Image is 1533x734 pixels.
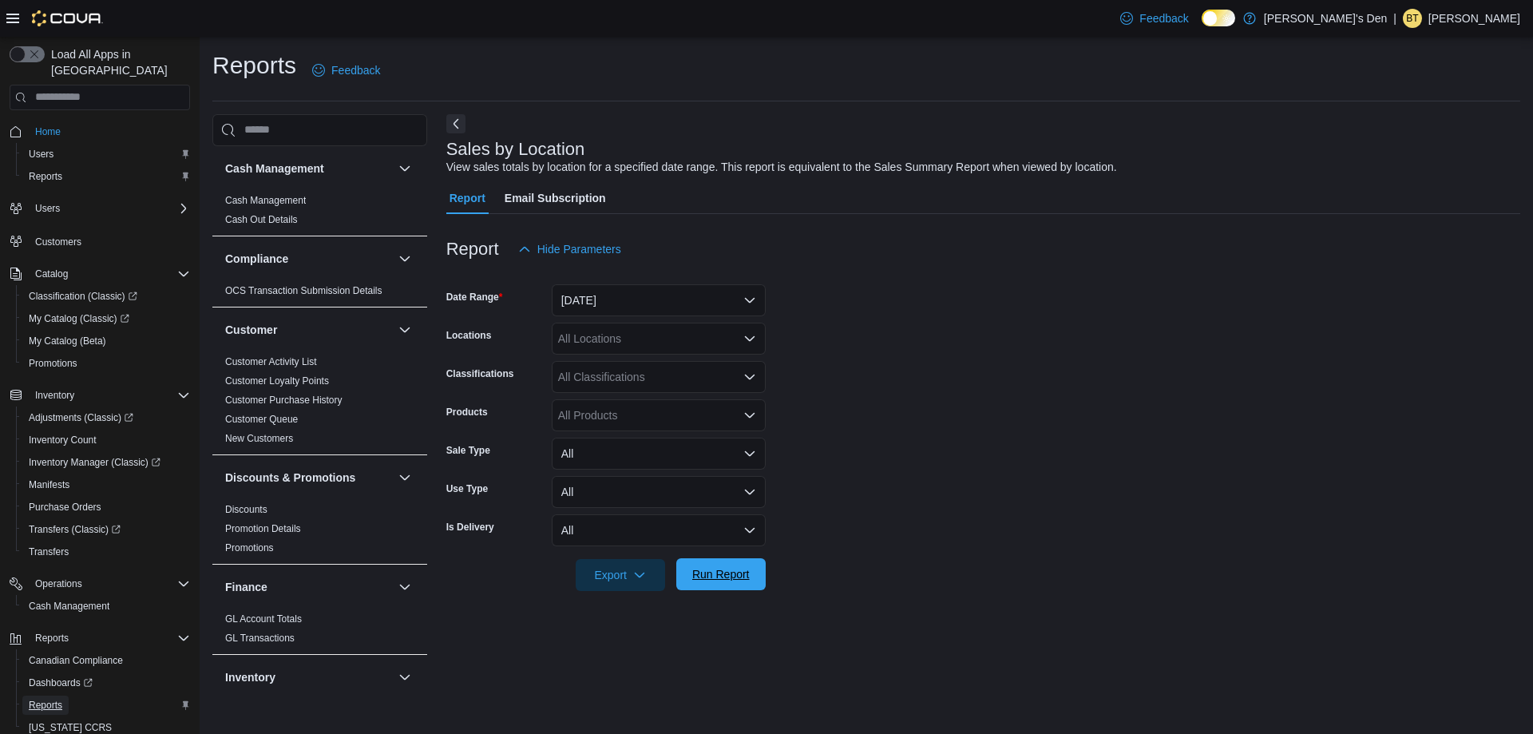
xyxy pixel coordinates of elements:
[395,320,414,339] button: Customer
[22,331,190,351] span: My Catalog (Beta)
[552,514,766,546] button: All
[22,520,190,539] span: Transfers (Classic)
[29,501,101,514] span: Purchase Orders
[35,632,69,645] span: Reports
[22,475,76,494] a: Manifests
[35,577,82,590] span: Operations
[225,356,317,367] a: Customer Activity List
[225,522,301,535] span: Promotion Details
[29,335,106,347] span: My Catalog (Beta)
[22,498,108,517] a: Purchase Orders
[22,430,103,450] a: Inventory Count
[3,229,196,252] button: Customers
[225,322,277,338] h3: Customer
[446,329,492,342] label: Locations
[16,672,196,694] a: Dashboards
[29,148,53,161] span: Users
[225,194,306,207] span: Cash Management
[225,285,382,296] a: OCS Transaction Submission Details
[743,371,756,383] button: Open list of options
[743,409,756,422] button: Open list of options
[16,307,196,330] a: My Catalog (Classic)
[22,430,190,450] span: Inventory Count
[225,470,392,486] button: Discounts & Promotions
[225,251,392,267] button: Compliance
[29,357,77,370] span: Promotions
[29,478,69,491] span: Manifests
[16,285,196,307] a: Classification (Classic)
[16,407,196,429] a: Adjustments (Classic)
[16,330,196,352] button: My Catalog (Beta)
[446,482,488,495] label: Use Type
[16,541,196,563] button: Transfers
[446,114,465,133] button: Next
[16,165,196,188] button: Reports
[29,121,190,141] span: Home
[22,651,129,670] a: Canadian Compliance
[212,609,427,654] div: Finance
[29,386,190,405] span: Inventory
[552,438,766,470] button: All
[225,284,382,297] span: OCS Transaction Submission Details
[212,50,296,81] h1: Reports
[22,167,69,186] a: Reports
[446,291,503,304] label: Date Range
[22,145,190,164] span: Users
[3,120,196,143] button: Home
[16,429,196,451] button: Inventory Count
[29,676,93,689] span: Dashboards
[3,627,196,649] button: Reports
[446,521,494,534] label: Is Delivery
[29,574,190,593] span: Operations
[16,518,196,541] a: Transfers (Classic)
[22,673,190,692] span: Dashboards
[212,191,427,236] div: Cash Management
[395,577,414,597] button: Finance
[225,613,302,625] span: GL Account Totals
[446,140,585,159] h3: Sales by Location
[446,240,499,259] h3: Report
[22,453,190,472] span: Inventory Manager (Classic)
[225,322,392,338] button: Customer
[29,574,89,593] button: Operations
[505,182,606,214] span: Email Subscription
[29,199,190,218] span: Users
[35,125,61,138] span: Home
[225,433,293,444] a: New Customers
[29,199,66,218] button: Users
[16,595,196,617] button: Cash Management
[225,503,267,516] span: Discounts
[16,143,196,165] button: Users
[29,600,109,613] span: Cash Management
[29,264,74,284] button: Catalog
[35,202,60,215] span: Users
[395,668,414,687] button: Inventory
[22,309,136,328] a: My Catalog (Classic)
[225,470,355,486] h3: Discounts & Promotions
[676,558,766,590] button: Run Report
[22,696,190,715] span: Reports
[22,520,127,539] a: Transfers (Classic)
[29,699,62,712] span: Reports
[29,290,137,303] span: Classification (Classic)
[22,453,167,472] a: Inventory Manager (Classic)
[225,523,301,534] a: Promotion Details
[225,395,343,406] a: Customer Purchase History
[225,195,306,206] a: Cash Management
[552,284,766,316] button: [DATE]
[225,213,298,226] span: Cash Out Details
[585,559,656,591] span: Export
[225,413,298,426] span: Customer Queue
[22,167,190,186] span: Reports
[29,629,75,648] button: Reports
[450,182,485,214] span: Report
[22,673,99,692] a: Dashboards
[1264,9,1387,28] p: [PERSON_NAME]'s Den
[225,632,295,645] span: GL Transactions
[1139,10,1188,26] span: Feedback
[22,597,190,616] span: Cash Management
[29,231,190,251] span: Customers
[225,669,392,685] button: Inventory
